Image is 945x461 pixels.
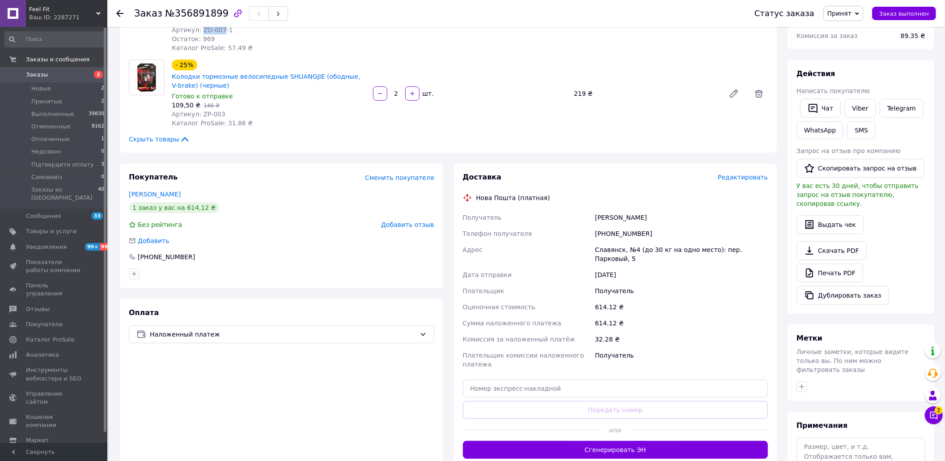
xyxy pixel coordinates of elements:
[26,320,63,329] span: Покупатели
[800,99,841,118] button: Чат
[750,85,768,102] span: Удалить
[172,111,225,118] span: Артикул: ZP-003
[94,71,103,78] span: 2
[26,413,83,429] span: Кошелек компании
[172,44,253,51] span: Каталог ProSale: 57.49 ₴
[26,55,89,64] span: Заказы и сообщения
[797,421,848,430] span: Примечания
[172,60,197,70] div: - 25%
[797,215,864,234] button: Выдать чек
[172,26,233,34] span: Артикул: ZD-007-1
[463,441,768,459] button: Сгенерировать ЭН
[463,173,502,181] span: Доставка
[463,214,502,221] span: Получатель
[725,85,743,102] a: Редактировать
[847,121,876,139] button: SMS
[935,406,943,414] span: 2
[172,35,215,43] span: Остаток: 969
[463,380,768,397] input: Номер экспресс-накладной
[129,135,190,144] span: Скрыть товары
[872,7,936,20] button: Заказ выполнен
[26,390,83,406] span: Управление сайтом
[593,347,770,372] div: Получатель
[797,334,822,342] span: Метки
[474,193,552,202] div: Нова Пошта (платная)
[26,336,74,344] span: Каталог ProSale
[925,406,943,424] button: Чат с покупателем2
[901,32,925,39] span: 89.35 ₴
[593,315,770,331] div: 614.12 ₴
[138,237,169,244] span: Добавить
[172,73,360,89] a: Колодки тормозные велосипедные SHUANGJIE (ободные, V-brake) (черные)
[101,135,104,143] span: 1
[463,352,584,368] span: Плательщик комиссии наложенного платежа
[203,102,220,109] span: 146 ₴
[31,186,98,202] span: Заказы из [GEOGRAPHIC_DATA]
[879,10,929,17] span: Заказ выполнен
[463,271,512,278] span: Дата отправки
[98,186,104,202] span: 40
[797,348,909,373] span: Личные заметки, которые видите только вы. По ним можно фильтровать заказы
[101,85,104,93] span: 2
[26,305,50,313] span: Отзывы
[129,191,181,198] a: [PERSON_NAME]
[797,121,843,139] a: WhatsApp
[593,283,770,299] div: Получатель
[797,241,867,260] a: Скачать PDF
[172,102,200,109] span: 109,50 ₴
[137,252,196,261] div: [PHONE_NUMBER]
[880,99,924,118] a: Telegram
[165,8,229,19] span: №356891899
[26,351,59,359] span: Аналитика
[797,159,924,178] button: Скопировать запрос на отзыв
[593,226,770,242] div: [PHONE_NUMBER]
[31,85,51,93] span: Новые
[593,299,770,315] div: 614.12 ₴
[92,212,103,220] span: 33
[172,120,253,127] span: Каталог ProSale: 31.86 ₴
[593,209,770,226] div: [PERSON_NAME]
[172,93,233,100] span: Готово к отправке
[31,98,62,106] span: Принятые
[89,110,104,118] span: 39830
[463,246,483,253] span: Адрес
[85,243,100,251] span: 99+
[593,242,770,267] div: Славянск, №4 (до 30 кг на одно место): пер. Парковый, 5
[827,10,852,17] span: Принят
[26,436,49,444] span: Маркет
[365,174,434,181] span: Сменить покупателя
[92,123,104,131] span: 8162
[4,31,105,47] input: Поиск
[593,331,770,347] div: 32.28 ₴
[463,303,536,311] span: Оценочная стоимость
[463,287,504,295] span: Плательщик
[26,212,61,220] span: Сообщения
[116,9,123,18] div: Вернуться назад
[129,173,178,181] span: Покупатель
[29,13,107,21] div: Ваш ID: 2287271
[29,5,96,13] span: Feel Fit
[26,71,48,79] span: Заказы
[26,366,83,382] span: Инструменты вебмастера и SEO
[844,99,876,118] a: Viber
[381,221,434,228] span: Добавить отзыв
[600,426,631,435] span: или
[797,32,858,39] span: Комиссия за заказ
[150,329,416,339] span: Наложенный платеж
[31,135,70,143] span: Оплаченные
[26,243,67,251] span: Уведомления
[797,147,901,154] span: Запрос на отзыв про компанию
[129,60,164,95] img: Колодки тормозные велосипедные SHUANGJIE (ободные, V-brake) (черные)
[134,8,162,19] span: Заказ
[463,336,575,343] span: Комиссия за наложенный платёж
[26,258,83,274] span: Показатели работы компании
[31,148,61,156] span: Недозвон
[718,174,768,181] span: Редактировать
[31,123,70,131] span: Отмененные
[138,221,182,228] span: Без рейтинга
[31,161,93,169] span: Підтвердити оплату
[593,267,770,283] div: [DATE]
[101,173,104,181] span: 0
[100,243,114,251] span: 99+
[26,282,83,298] span: Панель управления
